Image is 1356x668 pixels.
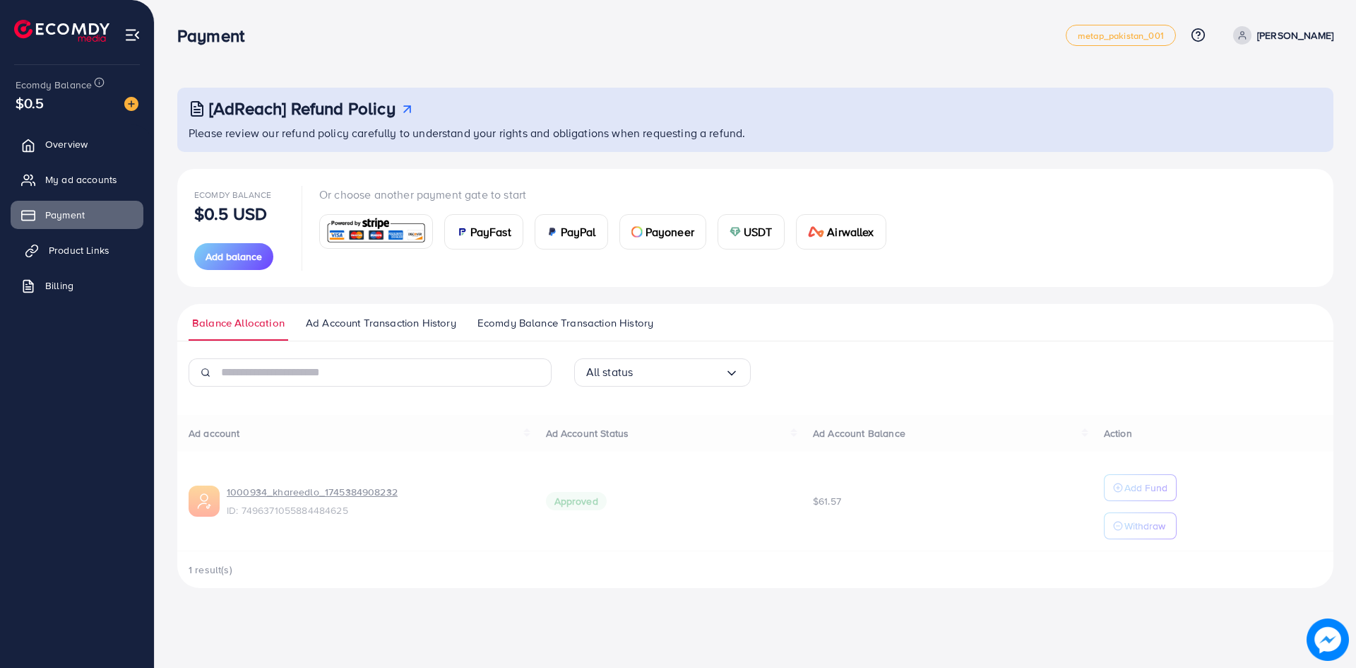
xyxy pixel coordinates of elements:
a: cardAirwallex [796,214,886,250]
button: Add balance [194,243,273,270]
span: Product Links [49,243,109,257]
img: card [324,216,428,247]
h3: [AdReach] Refund Policy [209,98,395,119]
span: PayPal [561,223,596,240]
p: $0.5 USD [194,205,267,222]
span: My ad accounts [45,172,117,187]
span: Airwallex [827,223,874,240]
span: $0.5 [16,93,44,113]
img: logo [14,20,109,42]
p: [PERSON_NAME] [1257,27,1333,44]
h3: Payment [177,25,256,46]
span: Payoneer [646,223,694,240]
a: Billing [11,271,143,300]
span: Overview [45,137,88,151]
img: card [631,226,643,238]
img: card [456,226,468,238]
a: My ad accounts [11,165,143,194]
a: Product Links [11,236,143,264]
img: card [808,226,825,238]
span: All status [586,361,634,383]
img: image [124,97,138,111]
a: cardUSDT [718,214,785,250]
a: card [319,214,433,249]
img: menu [124,27,141,43]
a: cardPayPal [535,214,608,250]
p: Or choose another payment gate to start [319,186,898,203]
span: Balance Allocation [192,315,285,331]
span: Add balance [206,250,262,264]
span: Payment [45,208,85,222]
img: image [1307,619,1349,661]
img: card [547,226,558,238]
span: Billing [45,279,73,293]
span: Ecomdy Balance Transaction History [477,315,653,331]
a: Overview [11,130,143,158]
a: Payment [11,201,143,229]
span: Ad Account Transaction History [306,315,456,331]
p: Please review our refund policy carefully to understand your rights and obligations when requesti... [189,124,1325,141]
a: cardPayoneer [619,214,706,250]
span: Ecomdy Balance [194,189,271,201]
input: Search for option [633,361,724,383]
a: cardPayFast [444,214,523,250]
div: Search for option [574,358,751,387]
img: card [730,226,741,238]
span: PayFast [470,223,511,240]
span: USDT [744,223,773,240]
span: metap_pakistan_001 [1078,31,1164,40]
a: [PERSON_NAME] [1227,26,1333,45]
a: metap_pakistan_001 [1066,25,1176,46]
span: Ecomdy Balance [16,78,92,92]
